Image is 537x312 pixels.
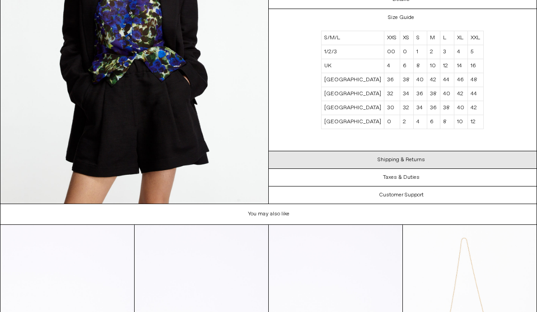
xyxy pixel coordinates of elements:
td: S/M/L [322,31,384,45]
td: 1 [413,45,427,59]
td: 3 [440,45,454,59]
td: XXL [468,31,484,45]
td: 14 [454,59,467,73]
td: S [413,31,427,45]
td: 42 [454,87,467,101]
h3: Customer Support [379,192,424,199]
td: 32 [400,101,413,115]
td: 4 [454,45,467,59]
td: 48 [468,73,484,87]
td: 6 [427,115,440,129]
h3: Taxes & Duties [383,174,420,181]
td: 10 [427,59,440,73]
td: 34 [413,101,427,115]
td: 44 [440,73,454,87]
td: 16 [468,59,484,73]
td: 6 [400,59,413,73]
td: 2 [427,45,440,59]
td: 32 [384,87,400,101]
td: XL [454,31,467,45]
td: 40 [440,87,454,101]
h1: You may also like [0,204,537,224]
td: 42 [427,73,440,87]
td: [GEOGRAPHIC_DATA] [322,101,384,115]
td: 30 [384,101,400,115]
td: 38 [440,101,454,115]
td: L [440,31,454,45]
td: 10 [454,115,467,129]
td: UK [322,59,384,73]
td: 38 [400,73,413,87]
td: 40 [413,73,427,87]
td: M [427,31,440,45]
td: 36 [427,101,440,115]
td: 12 [440,59,454,73]
td: [GEOGRAPHIC_DATA] [322,73,384,87]
td: 44 [468,87,484,101]
td: 0 [384,115,400,129]
td: 4 [413,115,427,129]
h3: Size Guide [388,14,414,21]
td: XS [400,31,413,45]
td: 8 [440,115,454,129]
td: 36 [413,87,427,101]
td: 00 [384,45,400,59]
td: [GEOGRAPHIC_DATA] [322,87,384,101]
td: 46 [454,73,467,87]
td: 36 [384,73,400,87]
td: 12 [468,115,484,129]
td: 5 [468,45,484,59]
td: XXS [384,31,400,45]
td: 38 [427,87,440,101]
h3: Shipping & Returns [378,157,425,163]
td: 40 [454,101,467,115]
td: 34 [400,87,413,101]
td: 42 [468,101,484,115]
td: 8 [413,59,427,73]
td: 4 [384,59,400,73]
td: 2 [400,115,413,129]
td: [GEOGRAPHIC_DATA] [322,115,384,129]
td: 1/2/3 [322,45,384,59]
td: 0 [400,45,413,59]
